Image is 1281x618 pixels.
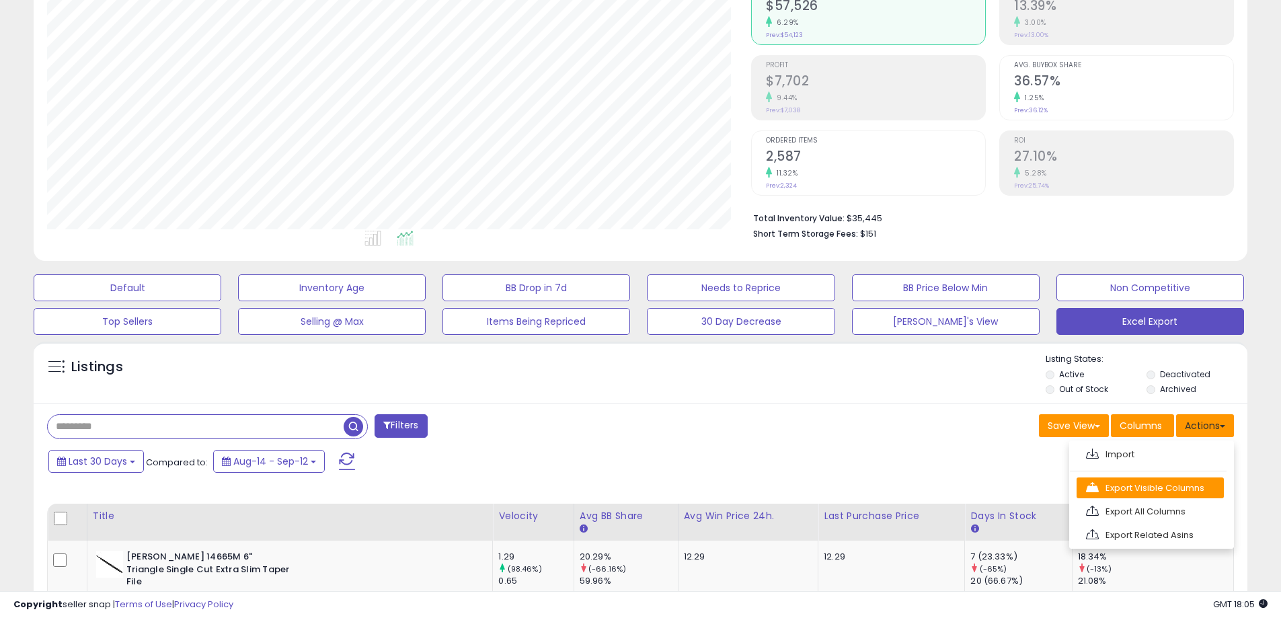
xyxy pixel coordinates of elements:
[1014,137,1233,145] span: ROI
[498,575,573,587] div: 0.65
[766,106,800,114] small: Prev: $7,038
[1014,106,1048,114] small: Prev: 36.12%
[213,450,325,473] button: Aug-14 - Sep-12
[684,551,808,563] div: 12.29
[772,93,798,103] small: 9.44%
[34,308,221,335] button: Top Sellers
[1014,149,1233,167] h2: 27.10%
[753,213,845,224] b: Total Inventory Value:
[238,308,426,335] button: Selling @ Max
[1046,353,1247,366] p: Listing States:
[753,209,1224,225] li: $35,445
[13,598,233,611] div: seller snap | |
[1077,525,1224,545] a: Export Related Asins
[71,358,123,377] h5: Listings
[1077,444,1224,465] a: Import
[970,523,978,535] small: Days In Stock.
[48,450,144,473] button: Last 30 Days
[174,598,233,611] a: Privacy Policy
[970,551,1071,563] div: 7 (23.33%)
[1111,414,1174,437] button: Columns
[1059,383,1108,395] label: Out of Stock
[146,456,208,469] span: Compared to:
[580,575,678,587] div: 59.96%
[1077,501,1224,522] a: Export All Columns
[766,149,985,167] h2: 2,587
[970,575,1071,587] div: 20 (66.67%)
[647,274,834,301] button: Needs to Reprice
[1078,575,1233,587] div: 21.08%
[1020,17,1046,28] small: 3.00%
[93,509,488,523] div: Title
[852,274,1040,301] button: BB Price Below Min
[1020,168,1047,178] small: 5.28%
[766,31,803,39] small: Prev: $54,123
[238,274,426,301] button: Inventory Age
[1087,564,1112,574] small: (-13%)
[115,598,172,611] a: Terms of Use
[824,551,954,563] div: 12.29
[442,274,630,301] button: BB Drop in 7d
[1056,308,1244,335] button: Excel Export
[442,308,630,335] button: Items Being Repriced
[766,182,797,190] small: Prev: 2,324
[1120,419,1162,432] span: Columns
[96,551,123,578] img: 214FHuTI8tL._SL40_.jpg
[69,455,127,468] span: Last 30 Days
[753,228,858,239] b: Short Term Storage Fees:
[34,274,221,301] button: Default
[647,308,834,335] button: 30 Day Decrease
[588,564,626,574] small: (-66.16%)
[766,73,985,91] h2: $7,702
[980,564,1007,574] small: (-65%)
[1014,31,1048,39] small: Prev: 13.00%
[498,551,573,563] div: 1.29
[375,414,427,438] button: Filters
[684,509,813,523] div: Avg Win Price 24h.
[766,137,985,145] span: Ordered Items
[1176,414,1234,437] button: Actions
[1039,414,1109,437] button: Save View
[772,168,798,178] small: 11.32%
[766,62,985,69] span: Profit
[824,509,959,523] div: Last Purchase Price
[1078,551,1233,563] div: 18.34%
[498,509,568,523] div: Velocity
[1213,598,1268,611] span: 2025-10-13 18:05 GMT
[1059,369,1084,380] label: Active
[852,308,1040,335] button: [PERSON_NAME]'s View
[1160,369,1210,380] label: Deactivated
[580,523,588,535] small: Avg BB Share.
[508,564,542,574] small: (98.46%)
[1014,73,1233,91] h2: 36.57%
[580,509,672,523] div: Avg BB Share
[1160,383,1196,395] label: Archived
[860,227,876,240] span: $151
[772,17,799,28] small: 6.29%
[1077,477,1224,498] a: Export Visible Columns
[126,551,290,592] b: [PERSON_NAME] 14665M 6" Triangle Single Cut Extra Slim Taper File
[1014,62,1233,69] span: Avg. Buybox Share
[13,598,63,611] strong: Copyright
[1020,93,1044,103] small: 1.25%
[580,551,678,563] div: 20.29%
[1014,182,1049,190] small: Prev: 25.74%
[1056,274,1244,301] button: Non Competitive
[233,455,308,468] span: Aug-14 - Sep-12
[970,509,1066,523] div: Days In Stock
